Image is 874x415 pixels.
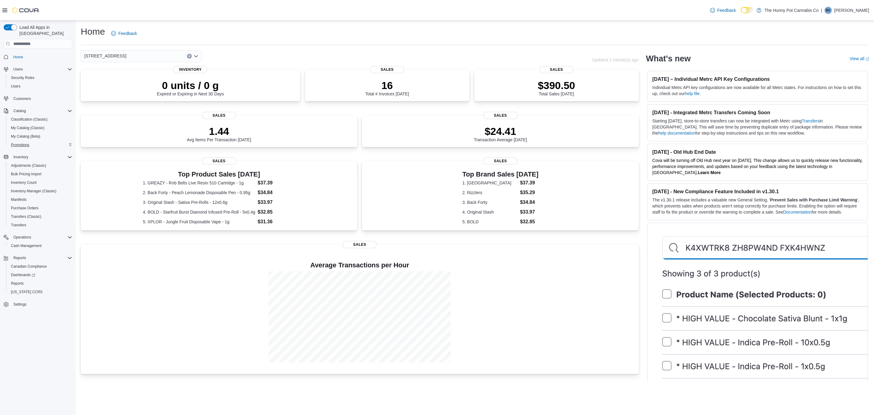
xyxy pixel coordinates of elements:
[13,155,28,159] span: Inventory
[8,141,32,149] a: Promotions
[157,79,224,91] p: 0 units / 0 g
[11,197,26,202] span: Manifests
[8,170,72,178] span: Bulk Pricing Import
[11,281,24,286] span: Reports
[143,209,255,215] dt: 4. BOLD - Starfruit Burst Diamond Infused Pre-Roll - 5x0.4g
[8,221,29,229] a: Transfers
[8,141,72,149] span: Promotions
[6,288,75,296] button: [US_STATE] CCRS
[6,271,75,279] a: Dashboards
[202,157,236,165] span: Sales
[11,107,72,115] span: Catalog
[6,141,75,149] button: Promotions
[143,180,255,186] dt: 1. GREAZY - Rnb Belts Live Resin 510 Cartridge - 1g
[8,242,72,249] span: Cash Management
[258,179,295,187] dd: $37.39
[8,271,38,279] a: Dashboards
[8,133,43,140] a: My Catalog (Beta)
[592,57,639,62] p: Updated 1 minute(s) ago
[6,74,75,82] button: Security Roles
[474,125,527,137] p: $24.41
[652,188,863,194] h3: [DATE] - New Compliance Feature Included in v1.30.1
[258,189,295,196] dd: $34.84
[6,242,75,250] button: Cash Management
[194,54,198,59] button: Open list of options
[11,66,25,73] button: Users
[698,170,720,175] strong: Learn More
[8,242,44,249] a: Cash Management
[370,66,404,73] span: Sales
[8,83,23,90] a: Users
[8,213,44,220] a: Transfers (Classic)
[866,57,869,61] svg: External link
[826,7,831,14] span: BK
[783,210,811,214] a: Documentation
[708,4,738,16] a: Feedback
[13,235,31,240] span: Operations
[520,218,539,225] dd: $32.85
[1,153,75,161] button: Inventory
[12,7,39,13] img: Cova
[6,124,75,132] button: My Catalog (Classic)
[11,75,34,80] span: Security Roles
[6,221,75,229] button: Transfers
[6,115,75,124] button: Classification (Classic)
[365,79,409,96] div: Total # Invoices [DATE]
[13,55,23,60] span: Home
[11,214,41,219] span: Transfers (Classic)
[6,178,75,187] button: Inventory Count
[11,290,42,294] span: [US_STATE] CCRS
[520,179,539,187] dd: $37.39
[143,171,295,178] h3: Top Product Sales [DATE]
[11,301,29,308] a: Settings
[13,96,31,101] span: Customers
[8,162,49,169] a: Adjustments (Classic)
[540,66,574,73] span: Sales
[143,190,255,196] dt: 2. Back Forty - Peach Lemonade Disposable Pen - 0.95g
[8,288,72,296] span: Washington CCRS
[8,83,72,90] span: Users
[4,50,72,324] nav: Complex example
[717,7,736,13] span: Feedback
[462,190,518,196] dt: 2. Rizzlers
[157,79,224,96] div: Expired or Expiring in Next 30 Days
[11,206,39,211] span: Purchase Orders
[1,107,75,115] button: Catalog
[81,26,105,38] h1: Home
[343,241,377,248] span: Sales
[13,108,26,113] span: Catalog
[1,52,75,61] button: Home
[17,24,72,36] span: Load All Apps in [GEOGRAPHIC_DATA]
[483,112,517,119] span: Sales
[658,131,695,135] a: help documentation
[8,204,72,212] span: Purchase Orders
[11,134,40,139] span: My Catalog (Beta)
[118,30,137,36] span: Feedback
[8,74,37,81] a: Security Roles
[6,187,75,195] button: Inventory Manager (Classic)
[8,116,50,123] a: Classification (Classic)
[1,94,75,103] button: Customers
[11,243,42,248] span: Cash Management
[8,179,72,186] span: Inventory Count
[13,302,26,307] span: Settings
[11,180,37,185] span: Inventory Count
[462,219,518,225] dt: 5. BOLD
[764,7,818,14] p: The Hunny Pot Cannabis Co
[258,218,295,225] dd: $31.36
[6,161,75,170] button: Adjustments (Classic)
[520,189,539,196] dd: $35.29
[11,300,72,308] span: Settings
[652,158,863,175] span: Cova will be turning off Old Hub next year on [DATE]. This change allows us to quickly release ne...
[11,53,72,60] span: Home
[8,170,44,178] a: Bulk Pricing Import
[462,171,539,178] h3: Top Brand Sales [DATE]
[8,124,72,132] span: My Catalog (Classic)
[11,142,29,147] span: Promotions
[258,199,295,206] dd: $33.97
[821,7,822,14] p: |
[8,133,72,140] span: My Catalog (Beta)
[8,162,72,169] span: Adjustments (Classic)
[86,262,634,269] h4: Average Transactions per Hour
[11,234,72,241] span: Operations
